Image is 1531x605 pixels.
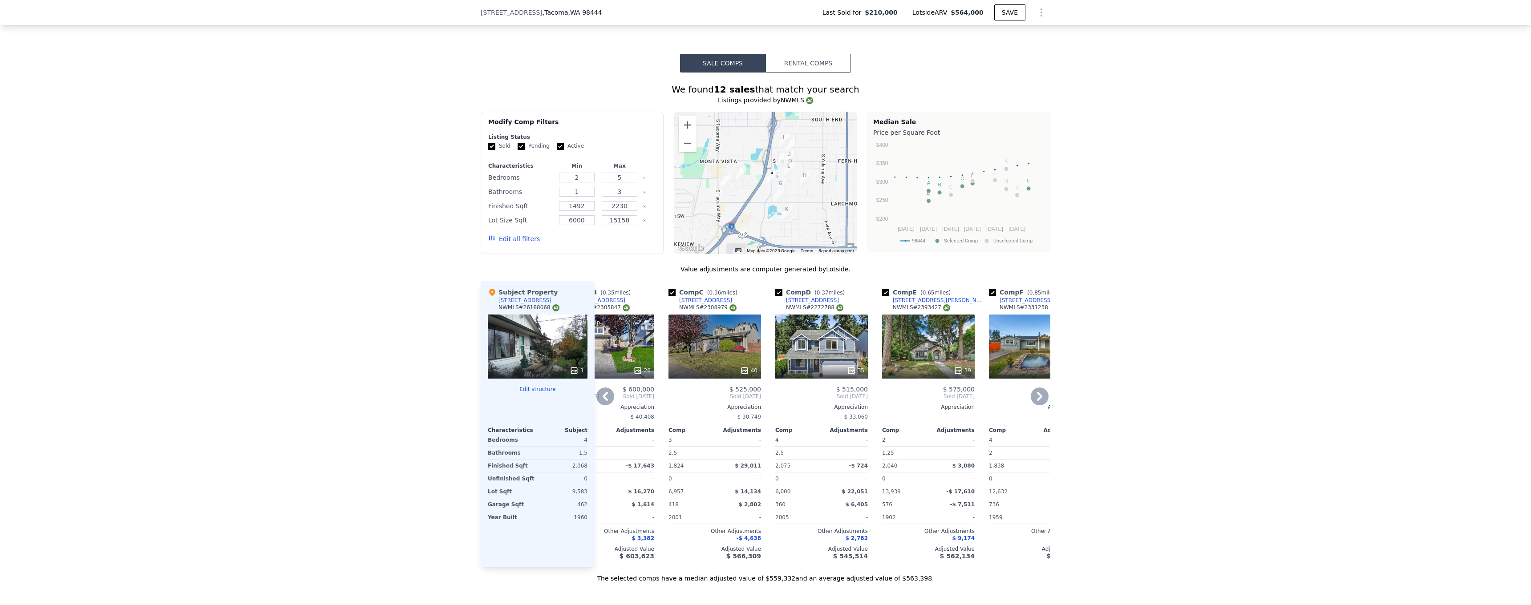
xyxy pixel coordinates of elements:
[488,511,536,524] div: Year Built
[946,488,975,495] span: -$ 17,610
[930,511,975,524] div: -
[882,288,954,297] div: Comp E
[562,528,654,535] div: Other Adjustments
[717,434,761,446] div: -
[775,463,790,469] span: 2,075
[775,545,868,553] div: Adjusted Value
[572,304,630,311] div: NWMLS # 2305847
[775,297,839,304] a: [STREET_ADDRESS]
[539,485,587,498] div: 9,583
[989,427,1035,434] div: Comp
[623,386,654,393] span: $ 600,000
[668,501,679,508] span: 418
[950,501,975,508] span: -$ 7,511
[876,160,888,166] text: $350
[610,472,654,485] div: -
[989,403,1081,411] div: Appreciation
[989,463,1004,469] span: 1,838
[668,476,672,482] span: 0
[882,501,892,508] span: 576
[1029,290,1041,296] span: 0.85
[603,290,615,296] span: 0.35
[539,498,587,511] div: 462
[488,472,536,485] div: Unfinished Sqft
[679,134,697,152] button: Zoom out
[623,304,630,311] img: NWMLS Logo
[714,84,755,95] strong: 12 sales
[1037,511,1081,524] div: -
[786,297,839,304] div: [STREET_ADDRESS]
[833,553,868,560] span: $ 545,514
[775,288,848,297] div: Comp D
[610,511,654,524] div: -
[679,304,737,311] div: NWMLS # 2308979
[994,4,1025,20] button: SAVE
[823,472,868,485] div: -
[800,171,810,186] div: 1209 S 90th Street Ct
[608,427,654,434] div: Adjustments
[704,290,741,296] span: ( miles)
[882,403,975,411] div: Appreciation
[481,8,543,17] span: [STREET_ADDRESS]
[488,386,587,393] button: Edit structure
[668,427,715,434] div: Comp
[775,511,820,524] div: 2005
[873,117,1045,126] div: Median Sale
[849,463,868,469] span: -$ 724
[1047,553,1081,560] span: $ 556,530
[960,176,964,181] text: C
[786,304,843,311] div: NWMLS # 2272788
[570,366,584,375] div: 1
[668,393,761,400] span: Sold [DATE]
[846,501,868,508] span: $ 6,405
[610,434,654,446] div: -
[600,162,639,169] div: Max
[552,304,559,311] img: NWMLS Logo
[989,528,1081,535] div: Other Adjustments
[726,553,761,560] span: $ 566,309
[1004,178,1008,184] text: H
[882,528,975,535] div: Other Adjustments
[676,242,706,254] a: Open this area in Google Maps (opens a new window)
[775,501,786,508] span: 360
[927,180,931,186] text: A
[873,139,1045,250] svg: A chart.
[882,511,927,524] div: 1902
[774,187,784,202] div: 1769 S 96th St
[775,447,820,459] div: 2.5
[668,488,684,495] span: 6,957
[873,126,1045,139] div: Price per Square Foot
[952,535,975,541] span: $ 9,174
[971,173,974,178] text: F
[1004,158,1008,164] text: K
[776,179,786,194] div: 1754 S 93rd St
[488,214,554,226] div: Lot Size Sqft
[775,427,822,434] div: Comp
[865,8,898,17] span: $210,000
[1016,185,1019,190] text: J
[610,447,654,459] div: -
[597,290,634,296] span: ( miles)
[620,553,654,560] span: $ 603,623
[539,460,587,472] div: 2,068
[539,472,587,485] div: 0
[539,447,587,459] div: 1.5
[822,427,868,434] div: Adjustments
[882,463,897,469] span: 2,040
[1037,472,1081,485] div: -
[599,393,654,400] span: Sold [DATE]
[776,151,786,166] div: 1723 S 85th Street Ct
[740,366,757,375] div: 40
[893,297,985,304] div: [STREET_ADDRESS][PERSON_NAME]
[882,411,975,423] div: -
[806,97,813,104] img: NWMLS Logo
[989,501,999,508] span: 736
[679,116,697,134] button: Zoom in
[964,226,981,232] text: [DATE]
[846,535,868,541] span: $ 2,782
[498,297,551,304] div: [STREET_ADDRESS]
[481,265,1050,274] div: Value adjustments are computer generated by Lotside .
[893,304,950,311] div: NWMLS # 2393427
[817,290,829,296] span: 0.37
[823,511,868,524] div: -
